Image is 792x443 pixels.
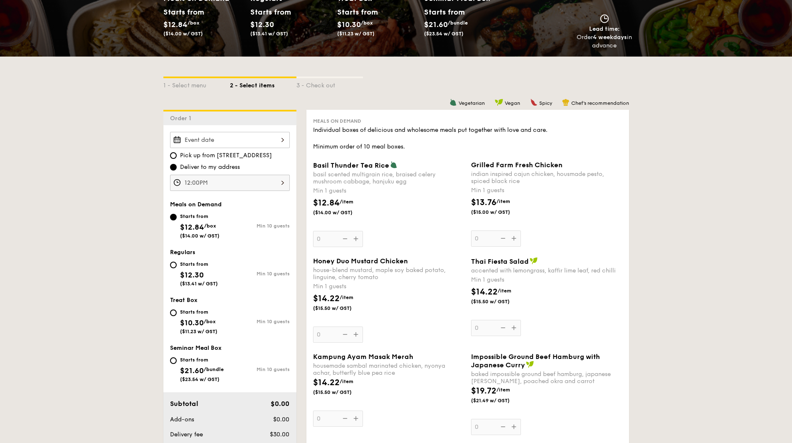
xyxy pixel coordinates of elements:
span: $30.00 [270,431,289,438]
span: /item [496,387,510,393]
span: Delivery fee [170,431,203,438]
span: Lead time: [589,25,620,32]
div: Starts from [180,356,224,363]
div: housemade sambal marinated chicken, nyonya achar, butterfly blue pea rice [313,362,464,376]
img: icon-clock.2db775ea.svg [598,14,611,23]
input: Pick up from [STREET_ADDRESS] [170,152,177,159]
div: Starts from [180,213,220,220]
img: icon-vegetarian.fe4039eb.svg [390,161,397,168]
input: Starts from$10.30/box($11.23 w/ GST)Min 10 guests [170,309,177,316]
span: $12.84 [180,223,204,232]
div: accented with lemongrass, kaffir lime leaf, red chilli [471,267,622,274]
span: /item [496,198,510,204]
input: Event time [170,175,290,191]
span: ($13.41 w/ GST) [180,281,218,287]
span: ($14.00 w/ GST) [313,209,370,216]
img: icon-vegan.f8ff3823.svg [495,99,503,106]
span: $12.84 [313,198,340,208]
span: ($15.50 w/ GST) [313,389,370,396]
div: 3 - Check out [296,78,363,90]
div: baked impossible ground beef hamburg, japanese [PERSON_NAME], poached okra and carrot [471,371,622,385]
span: $12.30 [180,270,204,280]
span: Regulars [170,249,195,256]
div: indian inspired cajun chicken, housmade pesto, spiced black rice [471,171,622,185]
span: $0.00 [271,400,289,408]
span: Order 1 [170,115,195,122]
span: ($11.23 w/ GST) [180,329,217,334]
span: Subtotal [170,400,198,408]
span: /box [204,223,216,229]
input: Starts from$12.30($13.41 w/ GST)Min 10 guests [170,262,177,268]
span: Honey Duo Mustard Chicken [313,257,408,265]
span: ($23.54 w/ GST) [180,376,220,382]
span: /bundle [204,366,224,372]
div: Min 10 guests [230,223,290,229]
div: Min 1 guests [471,276,622,284]
span: /box [188,20,200,26]
div: Individual boxes of delicious and wholesome meals put together with love and care. Minimum order ... [313,126,622,151]
span: /item [340,199,353,205]
span: Vegetarian [459,100,485,106]
img: icon-vegetarian.fe4039eb.svg [449,99,457,106]
span: $10.30 [337,20,361,29]
input: Starts from$21.60/bundle($23.54 w/ GST)Min 10 guests [170,357,177,364]
span: $10.30 [180,318,204,327]
div: Starts from [337,6,374,18]
span: Add-ons [170,416,194,423]
span: Basil Thunder Tea Rice [313,161,389,169]
span: Meals on Demand [170,201,222,208]
img: icon-chef-hat.a58ddaea.svg [562,99,570,106]
div: Min 10 guests [230,366,290,372]
div: house-blend mustard, maple soy baked potato, linguine, cherry tomato [313,267,464,281]
span: ($13.41 w/ GST) [250,31,288,37]
span: Deliver to my address [180,163,240,171]
span: ($21.49 w/ GST) [471,397,528,404]
span: /item [498,288,511,294]
img: icon-spicy.37a8142b.svg [530,99,538,106]
div: 2 - Select items [230,78,296,90]
span: Spicy [539,100,552,106]
span: $14.22 [313,294,340,304]
span: ($15.00 w/ GST) [471,209,528,215]
div: Starts from [163,6,200,18]
div: basil scented multigrain rice, braised celery mushroom cabbage, hanjuku egg [313,171,464,185]
div: Starts from [180,309,217,315]
span: /item [340,295,353,300]
div: Min 1 guests [471,186,622,195]
span: Grilled Farm Fresh Chicken [471,161,563,169]
span: /bundle [448,20,468,26]
strong: 4 weekdays [593,34,627,41]
span: $21.60 [180,366,204,375]
span: /item [340,379,353,384]
span: $0.00 [273,416,289,423]
img: icon-vegan.f8ff3823.svg [526,361,534,368]
span: /box [361,20,373,26]
div: Min 10 guests [230,319,290,324]
div: Starts from [424,6,464,18]
span: Seminar Meal Box [170,344,222,351]
div: Order in advance [577,33,632,50]
span: Kampung Ayam Masak Merah [313,353,413,361]
span: $21.60 [424,20,448,29]
span: Thai Fiesta Salad [471,257,529,265]
span: $14.22 [471,287,498,297]
span: ($14.00 w/ GST) [163,31,203,37]
div: 1 - Select menu [163,78,230,90]
span: Chef's recommendation [571,100,629,106]
span: Vegan [505,100,520,106]
div: Starts from [250,6,287,18]
input: Deliver to my address [170,164,177,171]
div: Min 10 guests [230,271,290,277]
span: /box [204,319,216,324]
span: Impossible Ground Beef Hamburg with Japanese Curry [471,353,600,369]
span: ($15.50 w/ GST) [471,298,528,305]
input: Starts from$12.84/box($14.00 w/ GST)Min 10 guests [170,214,177,220]
div: Min 1 guests [313,282,464,291]
span: ($23.54 w/ GST) [424,31,464,37]
div: Min 1 guests [313,187,464,195]
span: $12.84 [163,20,188,29]
span: $13.76 [471,198,496,208]
span: ($11.23 w/ GST) [337,31,375,37]
span: ($14.00 w/ GST) [180,233,220,239]
span: Treat Box [170,297,197,304]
